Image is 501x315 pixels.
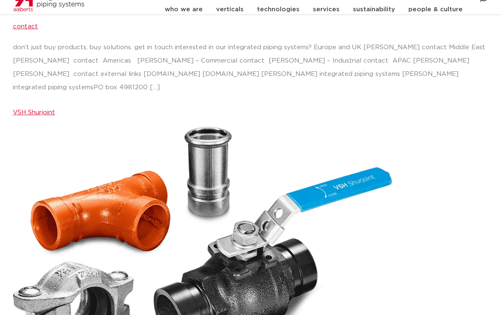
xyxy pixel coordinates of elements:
[13,109,55,116] a: VSH Shurjoint
[13,41,488,94] p: don’t just buy products, buy solutions. get in touch interested in our integrated piping systems?...
[13,23,38,30] a: contact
